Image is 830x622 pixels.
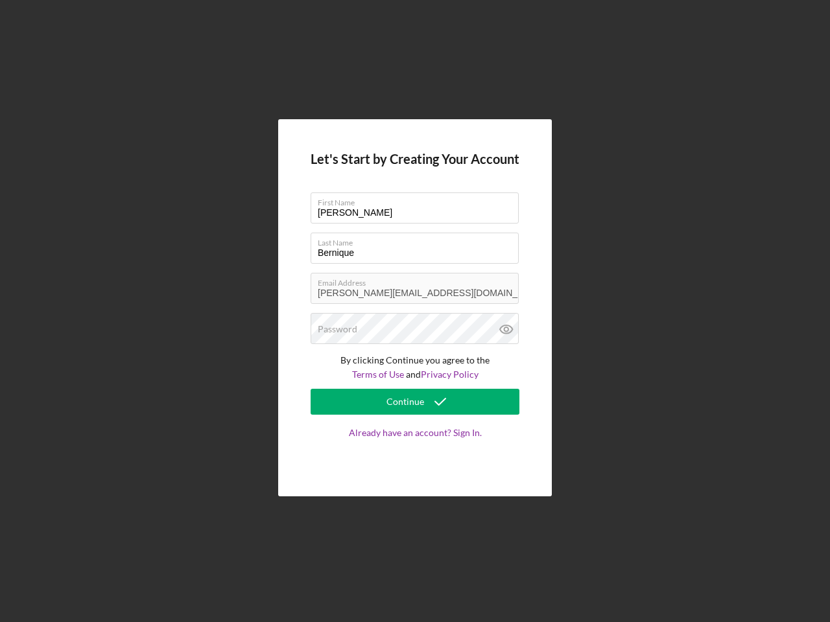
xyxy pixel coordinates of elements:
label: Password [318,324,357,334]
p: By clicking Continue you agree to the and [311,353,519,382]
label: Email Address [318,273,519,288]
button: Continue [311,389,519,415]
h4: Let's Start by Creating Your Account [311,152,519,167]
a: Terms of Use [352,369,404,380]
label: Last Name [318,233,519,248]
div: Continue [386,389,424,415]
label: First Name [318,193,519,207]
a: Already have an account? Sign In. [311,428,519,464]
a: Privacy Policy [421,369,479,380]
